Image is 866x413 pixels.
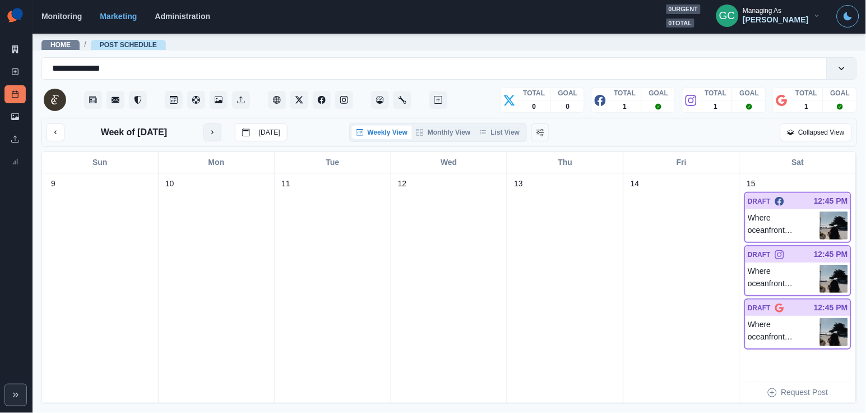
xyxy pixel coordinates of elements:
[614,88,636,98] p: TOTAL
[707,4,830,27] button: Managing As[PERSON_NAME]
[259,129,280,136] p: [DATE]
[47,123,64,141] button: previous month
[781,387,828,398] p: Request Post
[743,7,782,15] div: Managing As
[805,102,809,112] p: 1
[814,249,848,260] p: 12:45 PM
[624,152,740,173] div: Fri
[235,123,288,141] button: go to today
[631,178,640,190] p: 14
[281,178,290,190] p: 11
[507,152,624,173] div: Thu
[743,15,809,25] div: [PERSON_NAME]
[429,91,447,109] button: Create New Post
[666,4,701,14] span: 0 urgent
[313,91,331,109] button: Facebook
[623,102,627,112] p: 1
[831,88,850,98] p: GOAL
[275,152,391,173] div: Tue
[532,102,536,112] p: 0
[748,250,771,260] p: DRAFT
[165,91,183,109] button: Post Schedule
[4,384,27,406] button: Expand
[84,91,102,109] button: Stream
[4,153,26,171] a: Review Summary
[155,12,210,21] a: Administration
[41,39,166,51] nav: breadcrumb
[748,196,771,206] p: DRAFT
[740,152,856,173] div: Sat
[514,178,523,190] p: 13
[84,39,86,51] span: /
[4,40,26,58] a: Marketing Summary
[51,178,55,190] p: 9
[187,91,205,109] button: Content Pool
[820,265,848,293] img: awcrxjmgvpdwdvrmkgfp
[210,91,228,109] button: Media Library
[524,88,545,98] p: TOTAL
[558,88,578,98] p: GOAL
[165,178,174,190] p: 10
[290,91,308,109] button: Twitter
[740,88,760,98] p: GOAL
[391,152,508,173] div: Wed
[50,41,71,49] a: Home
[352,126,413,139] button: Weekly View
[814,302,848,314] p: 12:45 PM
[335,91,353,109] button: Instagram
[649,88,669,98] p: GOAL
[100,41,157,49] a: Post Schedule
[748,318,820,346] p: Where oceanfront views are within reach and sight. 😍
[42,152,159,173] div: Sun
[748,265,820,293] p: Where oceanfront views are within reach and sight. 😍
[159,152,275,173] div: Mon
[268,91,286,109] button: Client Website
[4,108,26,126] a: Media Library
[820,212,848,240] img: awcrxjmgvpdwdvrmkgfp
[719,2,735,29] div: Gizelle Carlos
[41,12,82,21] a: Monitoring
[475,126,525,139] button: List View
[814,195,848,207] p: 12:45 PM
[232,91,250,109] button: Uploads
[666,19,694,28] span: 0 total
[100,12,137,21] a: Marketing
[705,88,727,98] p: TOTAL
[203,123,221,141] button: next month
[780,123,853,141] button: Collapsed View
[4,130,26,148] a: Uploads
[101,126,168,139] p: Week of [DATE]
[796,88,818,98] p: TOTAL
[44,89,66,111] img: 128182520596368
[106,91,124,109] button: Messages
[566,102,570,112] p: 0
[747,178,756,190] p: 15
[398,178,407,190] p: 12
[412,126,475,139] button: Monthly View
[129,91,147,109] button: Reviews
[531,123,549,141] button: Change View Order
[4,63,26,81] a: New Post
[837,5,859,27] button: Toggle Mode
[393,91,411,109] button: Administration
[371,91,389,109] button: Dashboard
[748,212,820,240] p: Where oceanfront views are within reach and sight. 😍
[748,303,771,313] p: DRAFT
[4,85,26,103] a: Post Schedule
[820,318,848,346] img: awcrxjmgvpdwdvrmkgfp
[714,102,718,112] p: 1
